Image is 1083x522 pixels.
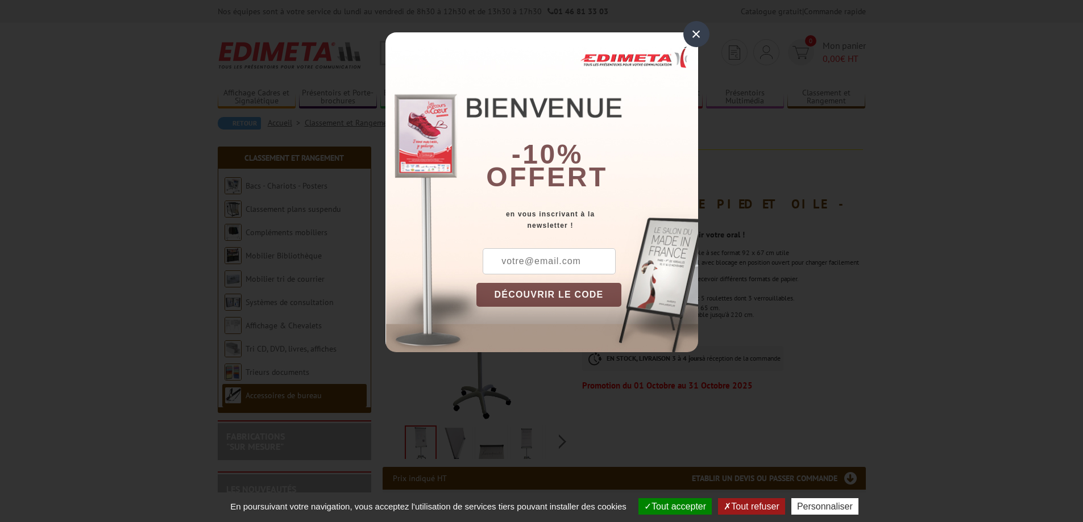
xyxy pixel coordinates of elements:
div: × [683,21,709,47]
font: offert [486,162,608,192]
button: Tout accepter [638,498,712,515]
button: DÉCOUVRIR LE CODE [476,283,622,307]
button: Tout refuser [718,498,785,515]
div: en vous inscrivant à la newsletter ! [476,208,698,231]
span: En poursuivant votre navigation, vous acceptez l'utilisation de services tiers pouvant installer ... [225,502,632,511]
b: -10% [512,139,583,169]
input: votre@email.com [483,248,616,274]
button: Personnaliser (fenêtre modale) [791,498,858,515]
